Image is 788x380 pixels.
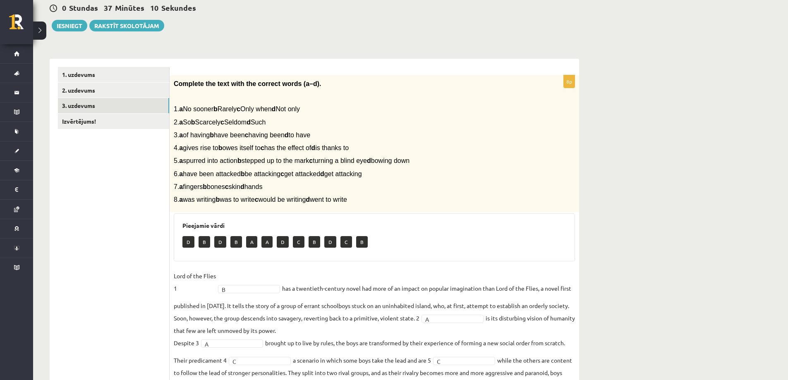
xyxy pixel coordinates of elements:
[216,196,220,203] b: b
[179,131,183,139] b: a
[174,144,349,151] span: 4. gives rise to owes itself to has the effect of is thanks to
[210,131,214,139] b: b
[367,157,371,164] b: d
[213,105,218,112] b: b
[433,357,495,365] a: C
[237,157,242,164] b: b
[320,170,324,177] b: d
[311,144,315,151] b: d
[174,105,300,112] span: 1. No sooner Rarely Only when Not only
[280,170,284,177] b: c
[277,236,289,248] p: D
[272,105,276,112] b: d
[62,3,66,12] span: 0
[205,340,252,348] span: A
[161,3,196,12] span: Sekundes
[422,315,484,323] a: A
[220,119,224,126] b: c
[182,222,566,229] h3: Pieejamie vārdi
[199,236,210,248] p: B
[241,170,245,177] b: b
[104,3,112,12] span: 37
[203,183,207,190] b: b
[246,236,257,248] p: A
[174,196,347,203] span: 8. was writing was to write would be writing went to write
[89,20,164,31] a: Rakstīt skolotājam
[230,236,242,248] p: B
[306,196,310,203] b: d
[237,105,240,112] b: c
[225,183,229,190] b: c
[247,119,251,126] b: d
[174,119,266,126] span: 2. So Scarcely Seldom Such
[174,80,321,87] span: Complete the text with the correct words (a–d).
[150,3,158,12] span: 10
[115,3,144,12] span: Minūtes
[340,236,352,248] p: C
[58,98,169,113] a: 3. uzdevums
[179,105,183,112] b: a
[179,183,183,190] b: a
[52,20,87,31] button: Iesniegt
[201,339,263,348] a: A
[174,183,262,190] span: 7. fingers bones skin hands
[174,170,362,177] span: 6. have been attacked be attacking get attacked get attacking
[563,75,575,88] p: 8p
[69,3,98,12] span: Stundas
[179,196,183,203] b: a
[179,144,183,151] b: a
[222,285,269,294] span: B
[356,236,368,248] p: B
[261,236,273,248] p: A
[214,236,226,248] p: D
[174,131,310,139] span: 3. of having have been having been to have
[309,157,313,164] b: c
[174,337,199,349] p: Despite 3
[58,114,169,129] a: Izvērtējums!
[229,357,291,365] a: C
[285,131,289,139] b: d
[58,83,169,98] a: 2. uzdevums
[191,119,195,126] b: b
[218,144,223,151] b: b
[324,236,336,248] p: D
[261,144,264,151] b: c
[182,236,194,248] p: D
[9,14,33,35] a: Rīgas 1. Tālmācības vidusskola
[179,157,183,164] b: a
[179,119,183,126] b: a
[179,170,183,177] b: a
[232,357,280,366] span: C
[293,236,304,248] p: C
[58,67,169,82] a: 1. uzdevums
[309,236,320,248] p: B
[255,196,259,203] b: c
[174,157,410,164] span: 5. spurred into action stepped up to the mark turning a blind eye bowing down
[174,270,216,294] p: Lord of the Flies 1
[218,285,280,293] a: B
[245,131,249,139] b: c
[425,315,472,323] span: A
[437,357,484,366] span: C
[240,183,244,190] b: d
